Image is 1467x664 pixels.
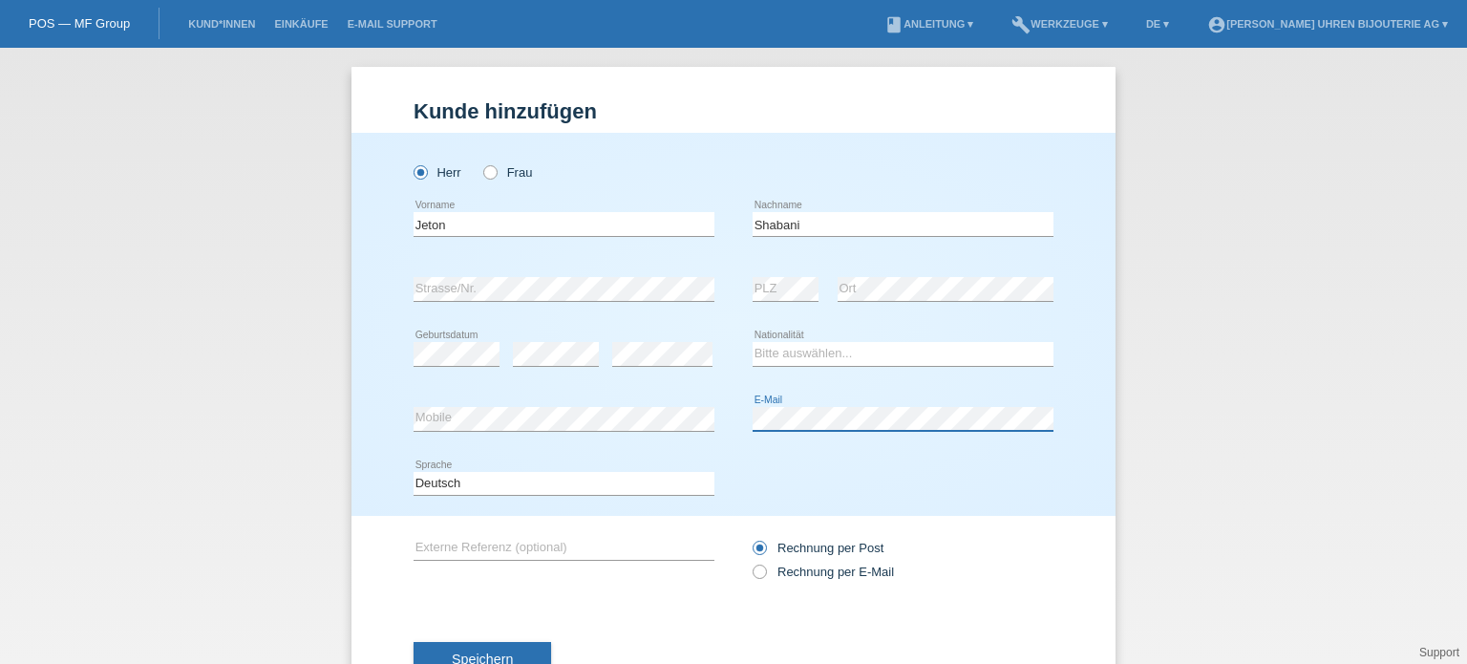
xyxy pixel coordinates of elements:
[414,165,426,178] input: Herr
[1011,15,1031,34] i: build
[1137,18,1179,30] a: DE ▾
[414,165,461,180] label: Herr
[1207,15,1226,34] i: account_circle
[753,541,883,555] label: Rechnung per Post
[414,99,1053,123] h1: Kunde hinzufügen
[1198,18,1457,30] a: account_circle[PERSON_NAME] Uhren Bijouterie AG ▾
[753,565,894,579] label: Rechnung per E-Mail
[29,16,130,31] a: POS — MF Group
[1419,646,1459,659] a: Support
[483,165,532,180] label: Frau
[884,15,904,34] i: book
[338,18,447,30] a: E-Mail Support
[179,18,265,30] a: Kund*innen
[1002,18,1117,30] a: buildWerkzeuge ▾
[753,565,765,589] input: Rechnung per E-Mail
[265,18,337,30] a: Einkäufe
[875,18,983,30] a: bookAnleitung ▾
[483,165,496,178] input: Frau
[753,541,765,565] input: Rechnung per Post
